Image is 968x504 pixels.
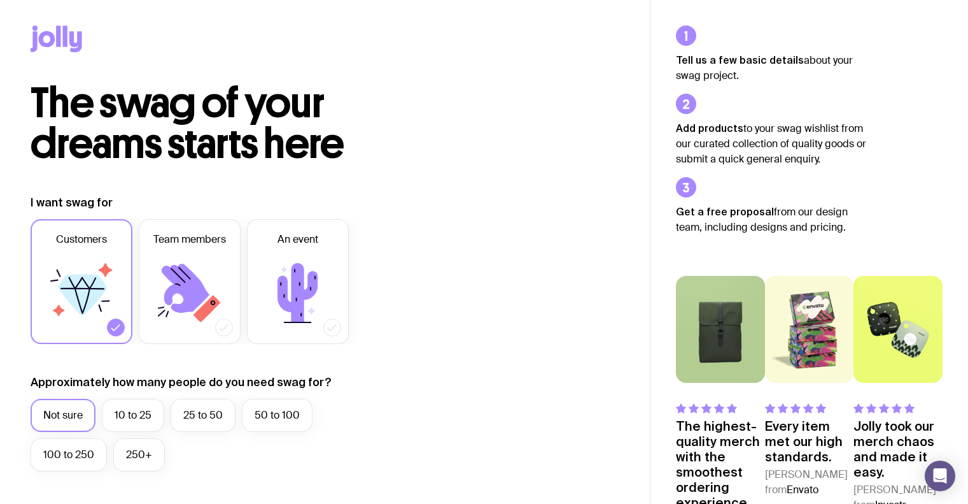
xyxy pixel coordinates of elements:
p: Jolly took our merch chaos and made it easy. [853,419,943,480]
label: Approximately how many people do you need swag for? [31,375,332,390]
p: to your swag wishlist from our curated collection of quality goods or submit a quick general enqu... [676,120,867,167]
label: Not sure [31,399,95,432]
span: Envato [787,483,818,496]
label: 10 to 25 [102,399,164,432]
p: about your swag project. [676,52,867,83]
span: The swag of your dreams starts here [31,78,344,169]
p: Every item met our high standards. [765,419,854,464]
cite: [PERSON_NAME] from [765,467,854,498]
strong: Tell us a few basic details [676,54,804,66]
span: Team members [153,232,226,247]
span: Customers [56,232,107,247]
label: I want swag for [31,195,113,210]
strong: Add products [676,122,743,134]
label: 100 to 250 [31,438,107,472]
label: 50 to 100 [242,399,312,432]
p: from our design team, including designs and pricing. [676,204,867,235]
strong: Get a free proposal [676,206,774,217]
div: Open Intercom Messenger [925,461,955,491]
span: An event [277,232,318,247]
label: 250+ [113,438,165,472]
label: 25 to 50 [171,399,235,432]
